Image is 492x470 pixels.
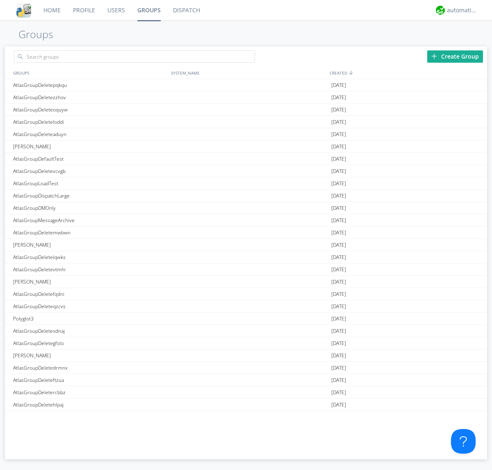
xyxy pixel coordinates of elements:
span: [DATE] [331,116,346,128]
span: [DATE] [331,227,346,239]
span: [DATE] [331,337,346,350]
span: [DATE] [331,362,346,374]
span: [DATE] [331,104,346,116]
span: [DATE] [331,411,346,423]
a: AtlasGroupDeletercbbz[DATE] [5,386,487,399]
a: AtlasGroupDeletehlpaj[DATE] [5,399,487,411]
a: AtlasGroupDeleteftzua[DATE] [5,374,487,386]
a: [PERSON_NAME][DATE] [5,141,487,153]
div: Polyglot3 [11,313,169,325]
div: AtlasGroupDispatchLarge [11,190,169,202]
span: [DATE] [331,190,346,202]
span: [DATE] [331,300,346,313]
span: [DATE] [331,91,346,104]
a: AtlasGroupDeletepqkqu[DATE] [5,79,487,91]
a: Polyglot3[DATE] [5,313,487,325]
div: automation+atlas [447,6,478,14]
div: AtlasGroupDeletelqwks [11,251,169,263]
div: AtlasGroupDeletercbbz [11,386,169,398]
div: AtlasGroupDeleteaduyn [11,128,169,140]
div: AtlasGroupMessageArchive [11,214,169,226]
span: [DATE] [331,128,346,141]
span: [DATE] [331,263,346,276]
div: AtlasGroupDeletefqdni [11,288,169,300]
a: AtlasGroupDeletegfsto[DATE] [5,337,487,350]
a: AtlasGroupDeletelqwks[DATE] [5,251,487,263]
div: AtlasGroupDeleteoquyw [11,104,169,116]
div: AtlasGroupDeletecqctr [11,411,169,423]
div: AtlasGroupDeletevcvgb [11,165,169,177]
div: AtlasGroupDeletexdnaj [11,325,169,337]
span: [DATE] [331,386,346,399]
div: SYSTEM_NAME [169,67,328,79]
span: [DATE] [331,79,346,91]
a: AtlasGroupDispatchLarge[DATE] [5,190,487,202]
div: [PERSON_NAME] [11,350,169,361]
span: [DATE] [331,214,346,227]
a: [PERSON_NAME][DATE] [5,239,487,251]
span: [DATE] [331,399,346,411]
div: Create Group [427,50,483,63]
div: [PERSON_NAME] [11,239,169,251]
a: [PERSON_NAME][DATE] [5,276,487,288]
div: AtlasGroupDeletegfsto [11,337,169,349]
a: AtlasGroupLoadTest[DATE] [5,177,487,190]
a: AtlasGroupDeletexdnaj[DATE] [5,325,487,337]
span: [DATE] [331,374,346,386]
a: AtlasGroupDeletedrmnx[DATE] [5,362,487,374]
a: AtlasGroupDeleteoquyw[DATE] [5,104,487,116]
a: AtlasGroupDMOnly[DATE] [5,202,487,214]
div: AtlasGroupDeletemwbwn [11,227,169,238]
a: AtlasGroupDeleteloddi[DATE] [5,116,487,128]
a: AtlasGroupDefaultTest[DATE] [5,153,487,165]
span: [DATE] [331,313,346,325]
div: AtlasGroupDeleteftzua [11,374,169,386]
img: cddb5a64eb264b2086981ab96f4c1ba7 [16,3,31,18]
iframe: Toggle Customer Support [451,429,476,454]
a: AtlasGroupDeleteaduyn[DATE] [5,128,487,141]
div: AtlasGroupDefaultTest [11,153,169,165]
a: AtlasGroupDeleteqzcvs[DATE] [5,300,487,313]
a: AtlasGroupDeletecqctr[DATE] [5,411,487,423]
span: [DATE] [331,165,346,177]
span: [DATE] [331,276,346,288]
span: [DATE] [331,350,346,362]
div: AtlasGroupDeleteloddi [11,116,169,128]
span: [DATE] [331,141,346,153]
span: [DATE] [331,288,346,300]
a: [PERSON_NAME][DATE] [5,350,487,362]
a: AtlasGroupDeletemwbwn[DATE] [5,227,487,239]
a: AtlasGroupDeletevcvgb[DATE] [5,165,487,177]
div: AtlasGroupDeletedrmnx [11,362,169,374]
div: CREATED [328,67,487,79]
div: AtlasGroupDeletezzhov [11,91,169,103]
span: [DATE] [331,177,346,190]
div: AtlasGroupDeletepqkqu [11,79,169,91]
div: [PERSON_NAME] [11,276,169,288]
a: AtlasGroupDeletezzhov[DATE] [5,91,487,104]
div: AtlasGroupLoadTest [11,177,169,189]
div: [PERSON_NAME] [11,141,169,152]
img: d2d01cd9b4174d08988066c6d424eccd [436,6,445,15]
input: Search groups [14,50,255,63]
a: AtlasGroupDeletevtmhi[DATE] [5,263,487,276]
img: plus.svg [431,53,437,59]
div: AtlasGroupDeletehlpaj [11,399,169,411]
div: GROUPS [11,67,167,79]
span: [DATE] [331,202,346,214]
div: AtlasGroupDMOnly [11,202,169,214]
span: [DATE] [331,153,346,165]
span: [DATE] [331,325,346,337]
a: AtlasGroupMessageArchive[DATE] [5,214,487,227]
div: AtlasGroupDeleteqzcvs [11,300,169,312]
a: AtlasGroupDeletefqdni[DATE] [5,288,487,300]
span: [DATE] [331,251,346,263]
span: [DATE] [331,239,346,251]
div: AtlasGroupDeletevtmhi [11,263,169,275]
